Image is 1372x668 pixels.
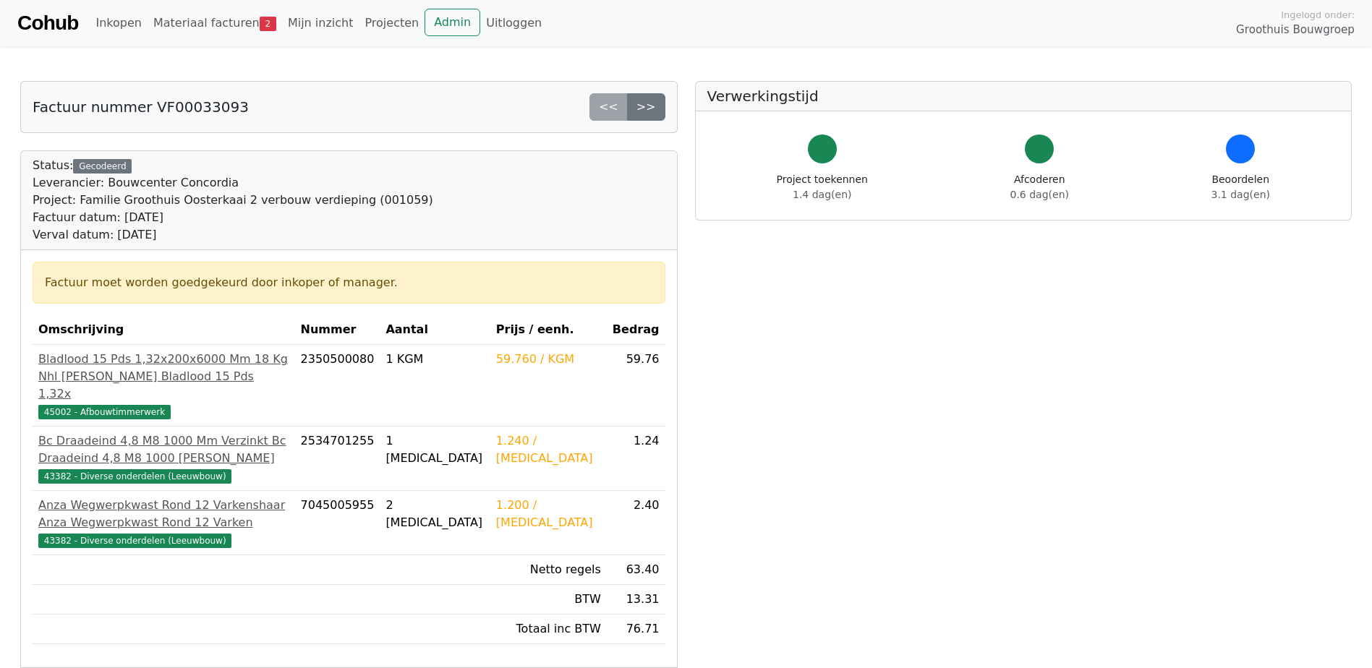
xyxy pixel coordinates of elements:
a: Cohub [17,6,78,40]
td: 7045005955 [295,491,380,555]
div: 1.240 / [MEDICAL_DATA] [496,432,601,467]
span: 2 [260,17,276,31]
td: 59.76 [607,345,665,427]
a: Anza Wegwerpkwast Rond 12 Varkenshaar Anza Wegwerpkwast Rond 12 Varken43382 - Diverse onderdelen ... [38,497,289,549]
a: Bladlood 15 Pds 1,32x200x6000 Mm 18 Kg Nhl [PERSON_NAME] Bladlood 15 Pds 1,32x45002 - Afbouwtimme... [38,351,289,420]
h5: Verwerkingstijd [707,87,1340,105]
td: 2.40 [607,491,665,555]
span: 43382 - Diverse onderdelen (Leeuwbouw) [38,534,231,548]
div: 1 KGM [385,351,484,368]
td: Totaal inc BTW [490,615,607,644]
div: Beoordelen [1211,172,1270,202]
a: Admin [425,9,480,36]
th: Bedrag [607,315,665,345]
div: 59.760 / KGM [496,351,601,368]
td: 76.71 [607,615,665,644]
span: 3.1 dag(en) [1211,189,1270,200]
a: Inkopen [90,9,147,38]
div: Bc Draadeind 4,8 M8 1000 Mm Verzinkt Bc Draadeind 4,8 M8 1000 [PERSON_NAME] [38,432,289,467]
div: 1.200 / [MEDICAL_DATA] [496,497,601,531]
span: 43382 - Diverse onderdelen (Leeuwbouw) [38,469,231,484]
div: Leverancier: Bouwcenter Concordia [33,174,433,192]
div: Project toekennen [777,172,868,202]
h5: Factuur nummer VF00033093 [33,98,249,116]
a: >> [627,93,665,121]
th: Nummer [295,315,380,345]
div: 2 [MEDICAL_DATA] [385,497,484,531]
div: 1 [MEDICAL_DATA] [385,432,484,467]
span: 1.4 dag(en) [793,189,851,200]
div: Bladlood 15 Pds 1,32x200x6000 Mm 18 Kg Nhl [PERSON_NAME] Bladlood 15 Pds 1,32x [38,351,289,403]
td: 2534701255 [295,427,380,491]
td: 63.40 [607,555,665,585]
td: 1.24 [607,427,665,491]
div: Project: Familie Groothuis Oosterkaai 2 verbouw verdieping (001059) [33,192,433,209]
div: Gecodeerd [73,159,132,174]
td: BTW [490,585,607,615]
td: Netto regels [490,555,607,585]
div: Factuur datum: [DATE] [33,209,433,226]
span: 0.6 dag(en) [1010,189,1069,200]
div: Status: [33,157,433,244]
th: Omschrijving [33,315,295,345]
span: Ingelogd onder: [1281,8,1355,22]
a: Bc Draadeind 4,8 M8 1000 Mm Verzinkt Bc Draadeind 4,8 M8 1000 [PERSON_NAME]43382 - Diverse onderd... [38,432,289,484]
div: Anza Wegwerpkwast Rond 12 Varkenshaar Anza Wegwerpkwast Rond 12 Varken [38,497,289,531]
a: Materiaal facturen2 [148,9,282,38]
a: Mijn inzicht [282,9,359,38]
td: 2350500080 [295,345,380,427]
span: 45002 - Afbouwtimmerwerk [38,405,171,419]
th: Aantal [380,315,490,345]
span: Groothuis Bouwgroep [1236,22,1355,38]
a: Projecten [359,9,425,38]
div: Afcoderen [1010,172,1069,202]
div: Factuur moet worden goedgekeurd door inkoper of manager. [45,274,653,291]
th: Prijs / eenh. [490,315,607,345]
a: Uitloggen [480,9,547,38]
div: Verval datum: [DATE] [33,226,433,244]
td: 13.31 [607,585,665,615]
